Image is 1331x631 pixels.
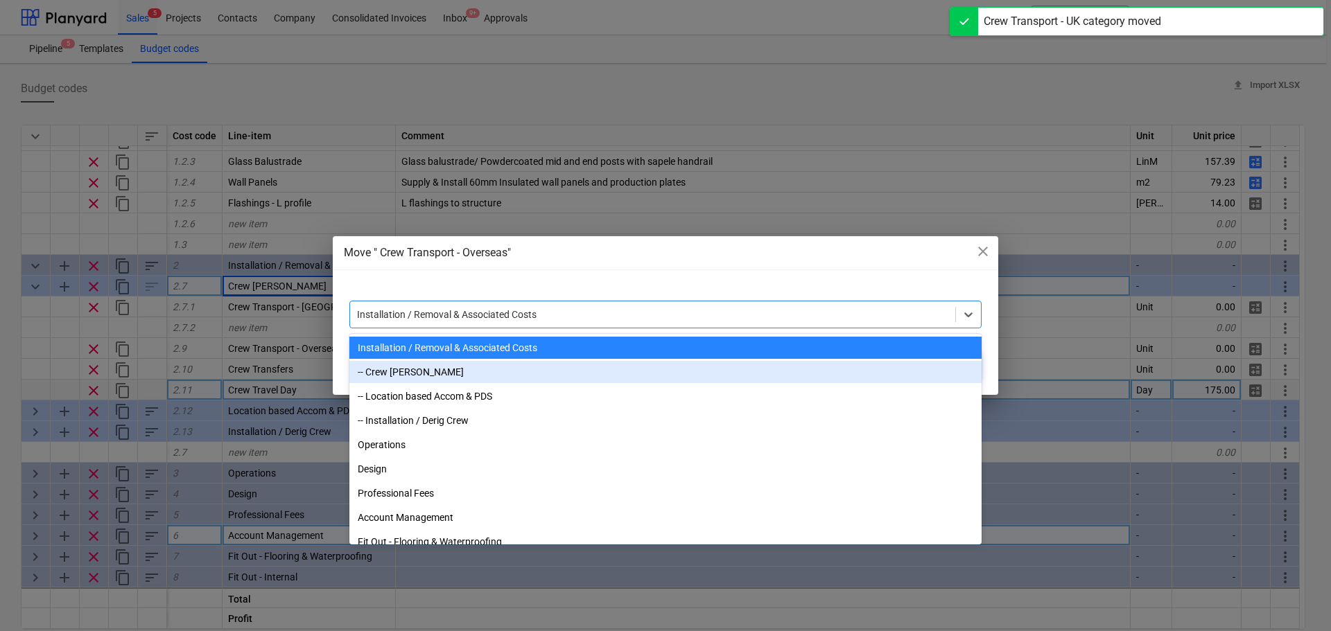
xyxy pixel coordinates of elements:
[1262,565,1331,631] iframe: Chat Widget
[349,482,982,504] div: Professional Fees
[975,243,991,260] span: close
[349,506,982,528] div: Account Management
[349,409,982,432] div: -- Installation / Derig Crew
[349,531,982,553] div: Fit Out - Flooring & Waterproofing
[349,361,982,383] div: -- Crew [PERSON_NAME]
[349,385,982,407] div: -- Location based Accom & PDS
[349,361,982,383] div: -- Crew Tavel
[984,13,1161,30] div: Crew Transport - UK category moved
[344,245,987,261] div: Move " Crew Transport - Overseas"
[349,458,982,480] div: Design
[975,243,991,265] div: close
[349,434,982,456] div: Operations
[349,337,982,359] div: Installation / Removal & Associated Costs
